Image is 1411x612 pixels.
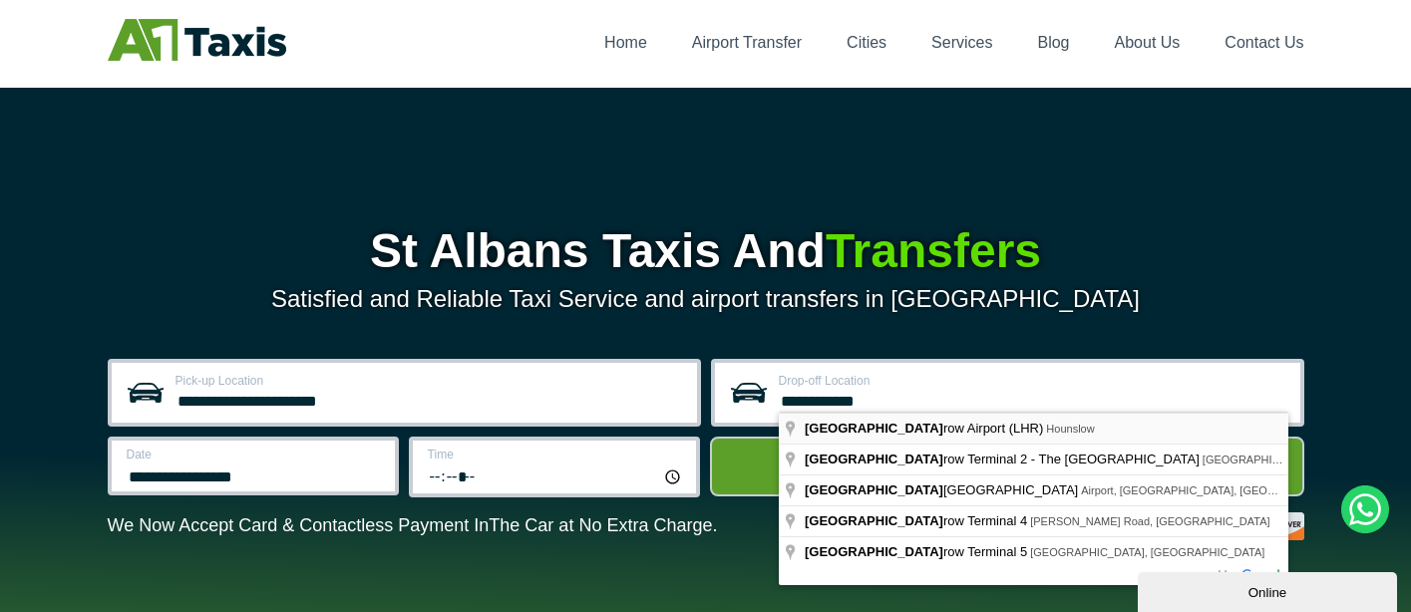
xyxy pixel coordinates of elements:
[108,19,286,61] img: A1 Taxis St Albans LTD
[692,34,802,51] a: Airport Transfer
[826,224,1041,277] span: Transfers
[428,449,684,460] label: Time
[805,482,1081,497] span: [GEOGRAPHIC_DATA]
[108,227,1304,275] h1: St Albans Taxis And
[805,421,943,436] span: [GEOGRAPHIC_DATA]
[1081,484,1354,496] span: Airport, [GEOGRAPHIC_DATA], [GEOGRAPHIC_DATA]
[1046,423,1094,435] span: Hounslow
[805,544,943,559] span: [GEOGRAPHIC_DATA]
[805,482,943,497] span: [GEOGRAPHIC_DATA]
[805,452,943,466] span: [GEOGRAPHIC_DATA]
[108,515,718,536] p: We Now Accept Card & Contactless Payment In
[1138,568,1401,612] iframe: chat widget
[805,421,1046,436] span: row Airport (LHR)
[805,513,1030,528] span: row Terminal 4
[127,449,383,460] label: Date
[847,34,886,51] a: Cities
[805,452,1203,466] span: row Terminal 2 - The [GEOGRAPHIC_DATA]
[176,375,685,387] label: Pick-up Location
[805,513,943,528] span: [GEOGRAPHIC_DATA]
[1225,34,1303,51] a: Contact Us
[604,34,647,51] a: Home
[779,375,1288,387] label: Drop-off Location
[931,34,992,51] a: Services
[1030,515,1269,527] span: [PERSON_NAME] Road, [GEOGRAPHIC_DATA]
[108,285,1304,313] p: Satisfied and Reliable Taxi Service and airport transfers in [GEOGRAPHIC_DATA]
[489,515,717,535] span: The Car at No Extra Charge.
[1115,34,1181,51] a: About Us
[710,437,1304,496] button: Get Quote
[1037,34,1069,51] a: Blog
[1030,546,1264,558] span: [GEOGRAPHIC_DATA], [GEOGRAPHIC_DATA]
[805,544,1030,559] span: row Terminal 5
